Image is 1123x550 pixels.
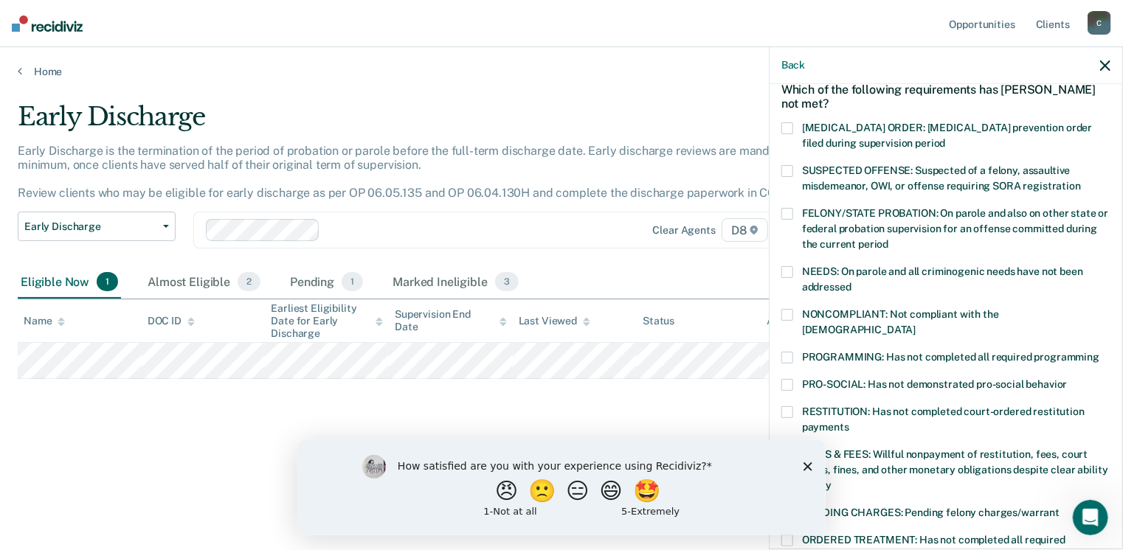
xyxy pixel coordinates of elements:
div: DOC ID [148,315,195,327]
div: Name [24,315,65,327]
span: PENDING CHARGES: Pending felony charges/warrant [802,507,1060,518]
span: RESTITUTION: Has not completed court-ordered restitution payments [802,405,1085,433]
div: Earliest Eligibility Date for Early Discharge [271,302,383,339]
p: Early Discharge is the termination of the period of probation or parole before the full-term disc... [18,144,811,201]
span: FELONY/STATE PROBATION: On parole and also on other state or federal probation supervision for an... [802,207,1109,250]
span: 1 [97,272,118,291]
div: Marked Ineligible [390,266,522,299]
span: 3 [495,272,519,291]
div: Pending [287,266,366,299]
span: PROGRAMMING: Has not completed all required programming [802,351,1099,363]
span: NEEDS: On parole and all criminogenic needs have not been addressed [802,265,1083,293]
span: SUSPECTED OFFENSE: Suspected of a felony, assaultive misdemeanor, OWI, or offense requiring SORA ... [802,164,1081,192]
div: Supervision End Date [395,308,507,333]
span: 1 [342,272,363,291]
span: Early Discharge [24,220,157,233]
div: Eligible Now [18,266,121,299]
div: Assigned to [767,315,836,327]
iframe: Survey by Kim from Recidiviz [297,440,826,535]
div: Clear agents [653,224,716,237]
span: PRO-SOCIAL: Has not demonstrated pro-social behavior [802,378,1068,390]
img: Recidiviz [12,15,83,32]
div: Last Viewed [519,315,590,327]
div: C [1088,11,1111,35]
div: Status [643,315,674,327]
a: Home [18,65,1105,78]
span: D8 [722,218,768,242]
span: NONCOMPLIANT: Not compliant with the [DEMOGRAPHIC_DATA] [802,308,999,335]
div: Early Discharge [18,102,860,144]
iframe: Intercom live chat [1073,500,1108,535]
div: Which of the following requirements has [PERSON_NAME] not met? [781,71,1110,122]
span: FINES & FEES: Willful nonpayment of restitution, fees, court costs, fines, and other monetary obl... [802,448,1108,491]
span: 2 [238,272,260,291]
button: Back [781,59,805,72]
div: Almost Eligible [145,266,263,299]
span: [MEDICAL_DATA] ORDER: [MEDICAL_DATA] prevention order filed during supervision period [802,122,1093,149]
